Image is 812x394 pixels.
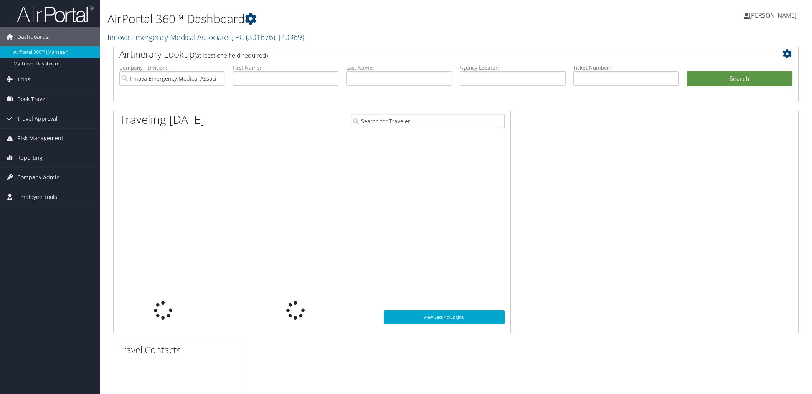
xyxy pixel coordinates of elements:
a: Innova Emergency Medical Associates, PC [107,32,304,42]
span: Risk Management [17,129,63,148]
img: airportal-logo.png [17,5,94,23]
a: [PERSON_NAME] [744,4,804,27]
span: Travel Approval [17,109,58,128]
span: Company Admin [17,168,60,187]
button: Search [687,71,792,87]
span: ( 301676 ) [246,32,275,42]
span: Reporting [17,148,43,167]
label: Last Name: [346,64,452,71]
h1: Traveling [DATE] [119,111,205,127]
span: [PERSON_NAME] [749,11,797,20]
label: Company - Division: [119,64,225,71]
label: First Name: [233,64,339,71]
span: Employee Tools [17,187,57,207]
label: Ticket Number: [573,64,679,71]
span: Dashboards [17,27,48,46]
a: View SecurityLogic® [384,310,505,324]
h1: AirPortal 360™ Dashboard [107,11,572,27]
span: Book Travel [17,89,47,109]
input: Search for Traveler [351,114,505,128]
label: Agency Locator: [460,64,566,71]
h2: Airtinerary Lookup [119,48,735,61]
span: Trips [17,70,30,89]
span: , [ 40969 ] [275,32,304,42]
h2: Travel Contacts [118,343,244,356]
span: (at least one field required) [195,51,268,60]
